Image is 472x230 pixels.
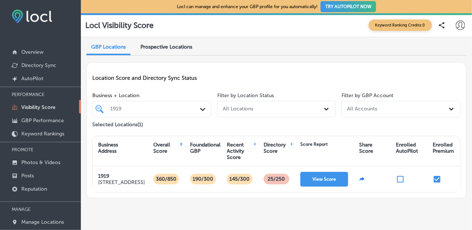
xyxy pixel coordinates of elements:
div: Enrolled Premium [433,142,454,154]
p: 360/850 [154,174,179,184]
button: View Score [300,172,348,187]
p: Directory Sync [21,62,56,68]
strong: 1919 [98,173,109,179]
div: All Accounts [347,106,377,112]
p: Location Score and Directory Sync Status [92,75,461,81]
img: fda3e92497d09a02dc62c9cd864e3231.png [12,10,52,23]
button: TRY AUTOPILOT NOW [321,1,376,12]
p: GBP Performance [21,117,64,124]
span: Keyword Ranking Credits: 0 [369,20,432,31]
div: 1919 [110,106,201,112]
p: Reputation [21,186,47,192]
p: [STREET_ADDRESS] [98,179,145,185]
div: Foundational GBP [190,142,221,154]
div: Recent Activity Score [227,142,253,160]
span: GBP Locations [91,44,126,50]
p: Overview [21,49,43,55]
p: 25 /250 [266,174,287,184]
p: 145/300 [228,174,252,184]
div: All Locations [223,106,253,112]
label: Filter by Location Status [217,92,274,99]
p: Photos & Videos [21,159,60,166]
p: AutoPilot [21,75,43,82]
div: Score Report [300,142,328,147]
div: Directory Score [264,142,290,154]
label: Filter by GBP Account [342,92,394,99]
p: Locl Visibility Score [85,21,154,30]
p: Manage Locations [21,219,64,225]
p: 190/300 [190,174,215,184]
div: Share Score [359,142,373,154]
p: Posts [21,173,34,179]
div: Enrolled AutoPilot [396,142,418,154]
span: Prospective Locations [140,44,192,50]
div: Overall Score [153,142,179,154]
p: Visibility Score [21,104,56,110]
span: Business + Location [92,92,211,99]
p: Selected Locations ( 1 ) [92,118,143,128]
div: Business Address [98,142,118,154]
p: Keyword Rankings [21,131,64,137]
